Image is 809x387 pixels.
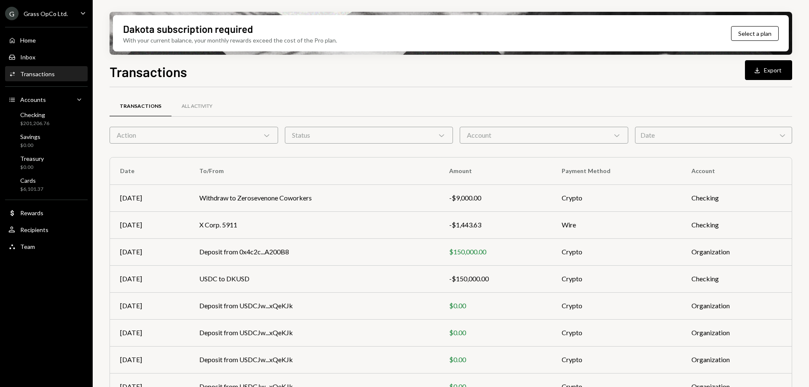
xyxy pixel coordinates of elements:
td: Crypto [552,238,682,265]
div: $0.00 [449,355,541,365]
div: [DATE] [120,247,179,257]
a: Savings$0.00 [5,131,88,151]
div: Rewards [20,209,43,216]
td: Checking [681,184,792,211]
div: Account [460,127,628,144]
td: Checking [681,211,792,238]
div: $150,000.00 [449,247,541,257]
div: Action [110,127,278,144]
a: All Activity [171,96,222,117]
a: Transactions [5,66,88,81]
div: $0.00 [20,164,44,171]
td: USDC to DKUSD [189,265,439,292]
td: Checking [681,265,792,292]
div: $6,101.37 [20,186,43,193]
div: [DATE] [120,274,179,284]
a: Checking$201,206.76 [5,109,88,129]
div: Accounts [20,96,46,103]
div: Recipients [20,226,48,233]
td: Wire [552,211,682,238]
a: Cards$6,101.37 [5,174,88,195]
button: Export [745,60,792,80]
div: All Activity [182,103,212,110]
div: [DATE] [120,355,179,365]
div: $0.00 [449,328,541,338]
button: Select a plan [731,26,779,41]
div: $201,206.76 [20,120,49,127]
td: X Corp. 5911 [189,211,439,238]
div: Transactions [20,70,55,77]
div: [DATE] [120,220,179,230]
th: Date [110,157,189,184]
div: $0.00 [20,142,40,149]
div: Treasury [20,155,44,162]
td: Deposit from USDCJw...xQeKJk [189,319,439,346]
a: Inbox [5,49,88,64]
td: Organization [681,292,792,319]
a: Team [5,239,88,254]
td: Organization [681,346,792,373]
div: Team [20,243,35,250]
th: Payment Method [552,157,682,184]
td: Withdraw to Zerosevenone Coworkers [189,184,439,211]
th: Amount [439,157,552,184]
div: G [5,7,19,20]
div: Grass OpCo Ltd. [24,10,68,17]
div: Cards [20,177,43,184]
a: Home [5,32,88,48]
div: -$150,000.00 [449,274,541,284]
td: Crypto [552,184,682,211]
a: Rewards [5,205,88,220]
th: To/From [189,157,439,184]
div: -$1,443.63 [449,220,541,230]
h1: Transactions [110,63,187,80]
td: Crypto [552,265,682,292]
div: Status [285,127,453,144]
a: Recipients [5,222,88,237]
div: Inbox [20,53,35,61]
div: $0.00 [449,301,541,311]
div: [DATE] [120,328,179,338]
div: Date [635,127,792,144]
div: Transactions [120,103,161,110]
div: Savings [20,133,40,140]
td: Crypto [552,346,682,373]
div: Home [20,37,36,44]
div: [DATE] [120,301,179,311]
td: Deposit from USDCJw...xQeKJk [189,292,439,319]
td: Deposit from 0x4c2c...A200B8 [189,238,439,265]
td: Crypto [552,292,682,319]
a: Treasury$0.00 [5,152,88,173]
a: Transactions [110,96,171,117]
th: Account [681,157,792,184]
div: Dakota subscription required [123,22,253,36]
td: Organization [681,238,792,265]
td: Organization [681,319,792,346]
a: Accounts [5,92,88,107]
td: Crypto [552,319,682,346]
div: With your current balance, your monthly rewards exceed the cost of the Pro plan. [123,36,337,45]
div: Checking [20,111,49,118]
div: -$9,000.00 [449,193,541,203]
div: [DATE] [120,193,179,203]
td: Deposit from USDCJw...xQeKJk [189,346,439,373]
